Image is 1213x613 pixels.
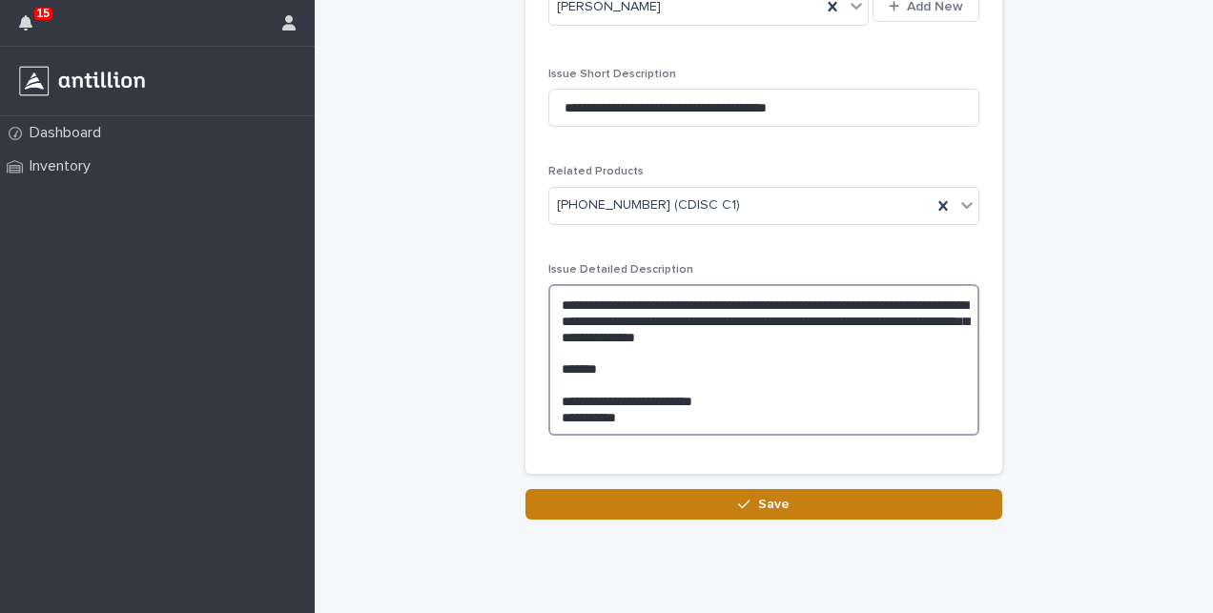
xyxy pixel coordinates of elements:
[557,195,740,215] span: [PHONE_NUMBER] (CDISC C1)
[22,124,116,142] p: Dashboard
[22,157,106,175] p: Inventory
[758,498,790,511] span: Save
[525,489,1002,520] button: Save
[37,7,50,20] p: 15
[548,166,644,177] span: Related Products
[548,69,676,80] span: Issue Short Description
[548,264,693,276] span: Issue Detailed Description
[15,62,149,100] img: r3a3Z93SSpeN6cOOTyqw
[19,11,44,46] div: 15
